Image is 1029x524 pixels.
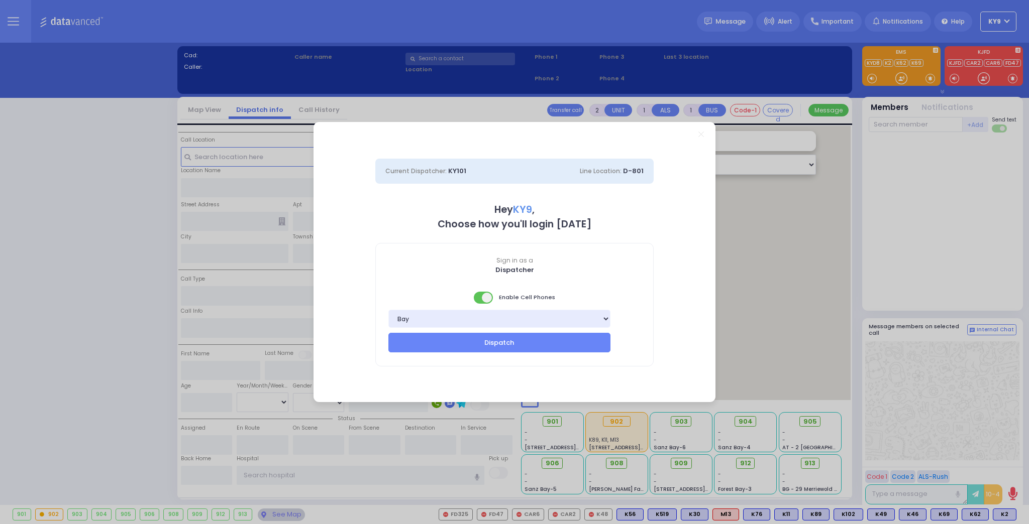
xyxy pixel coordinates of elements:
a: Close [698,132,704,137]
b: Hey , [494,203,535,216]
b: Dispatcher [495,265,534,275]
span: Line Location: [580,167,622,175]
span: KY9 [513,203,532,216]
span: Current Dispatcher: [385,167,447,175]
span: Sign in as a [376,256,653,265]
span: Enable Cell Phones [474,291,555,305]
span: KY101 [448,166,466,176]
span: D-801 [623,166,644,176]
b: Choose how you'll login [DATE] [438,217,591,231]
button: Dispatch [388,333,610,352]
